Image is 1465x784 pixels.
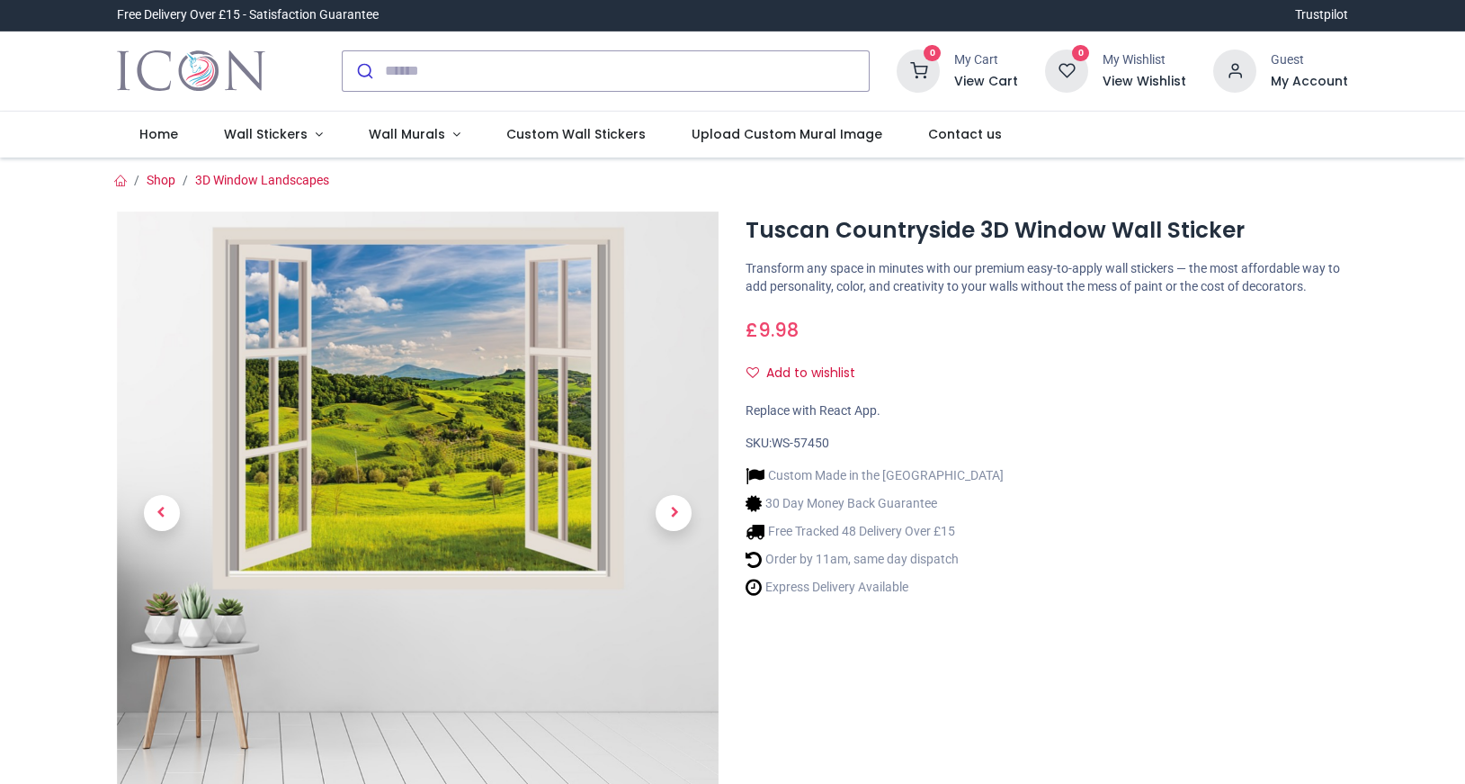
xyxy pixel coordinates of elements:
span: 9.98 [758,317,799,343]
a: Wall Murals [346,112,484,158]
span: Previous [144,495,180,531]
a: My Account [1271,73,1348,91]
div: Replace with React App. [746,402,1348,420]
img: Icon Wall Stickers [117,46,265,96]
a: Shop [147,173,175,187]
i: Add to wishlist [746,366,759,379]
span: £ [746,317,799,343]
span: Contact us [928,125,1002,143]
span: Next [656,495,692,531]
a: Trustpilot [1295,6,1348,24]
li: Free Tracked 48 Delivery Over £15 [746,522,1004,541]
a: 3D Window Landscapes [195,173,329,187]
a: View Wishlist [1103,73,1186,91]
sup: 0 [1072,45,1089,62]
a: Previous [117,302,207,724]
li: Custom Made in the [GEOGRAPHIC_DATA] [746,466,1004,485]
h1: Tuscan Countryside 3D Window Wall Sticker [746,215,1348,246]
span: Wall Stickers [224,125,308,143]
button: Submit [343,51,385,91]
div: Free Delivery Over £15 - Satisfaction Guarantee [117,6,379,24]
a: View Cart [954,73,1018,91]
li: Order by 11am, same day dispatch [746,550,1004,569]
span: Upload Custom Mural Image [692,125,882,143]
button: Add to wishlistAdd to wishlist [746,358,871,389]
div: My Cart [954,51,1018,69]
li: 30 Day Money Back Guarantee [746,494,1004,513]
span: Wall Murals [369,125,445,143]
div: SKU: [746,435,1348,453]
a: 0 [1045,62,1088,77]
a: Next [629,302,719,724]
li: Express Delivery Available [746,578,1004,597]
div: Guest [1271,51,1348,69]
p: Transform any space in minutes with our premium easy-to-apply wall stickers — the most affordable... [746,260,1348,295]
span: Custom Wall Stickers [506,125,646,143]
span: WS-57450 [772,436,829,450]
a: Logo of Icon Wall Stickers [117,46,265,96]
sup: 0 [924,45,941,62]
a: 0 [897,62,940,77]
a: Wall Stickers [201,112,346,158]
div: My Wishlist [1103,51,1186,69]
span: Home [139,125,178,143]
